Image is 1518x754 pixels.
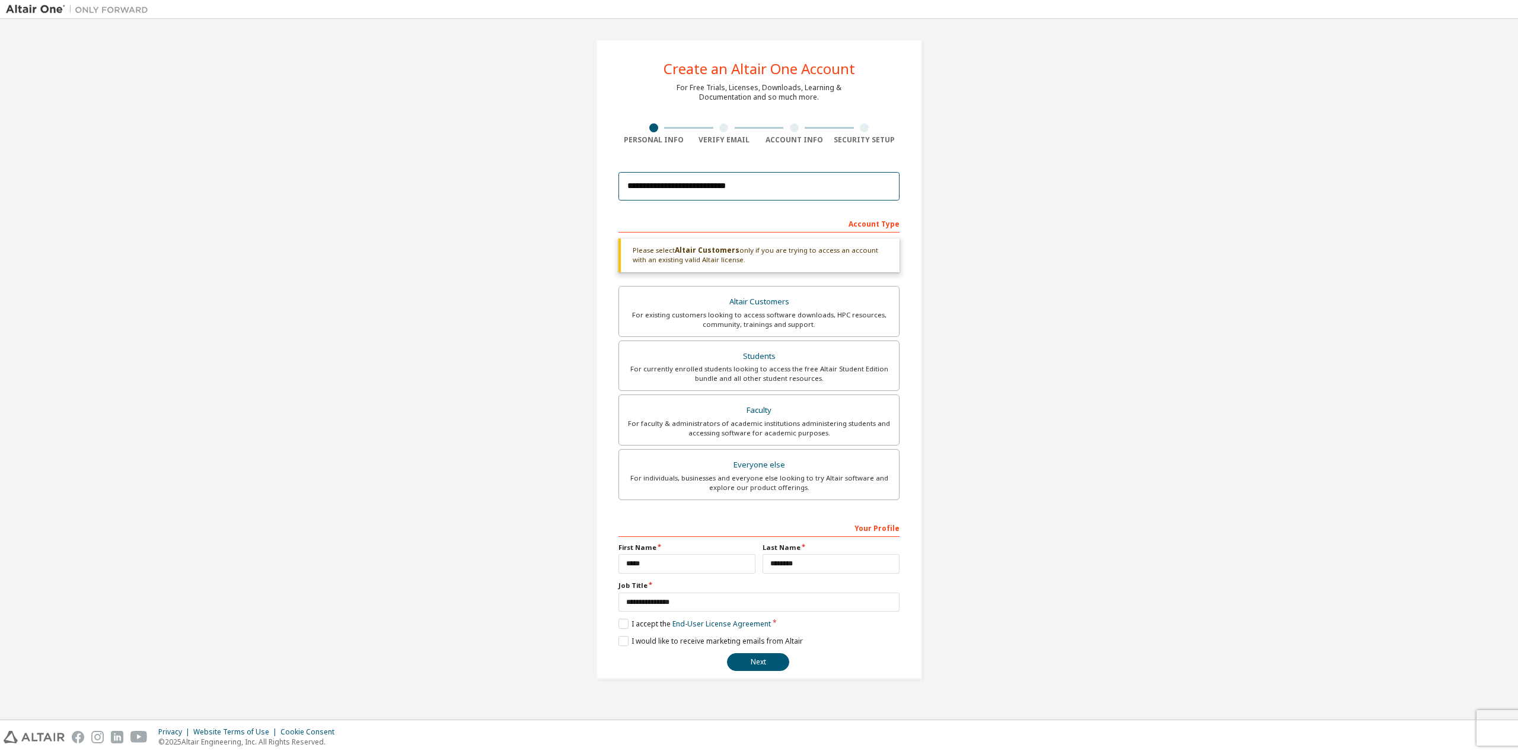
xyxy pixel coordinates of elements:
div: Everyone else [626,457,892,473]
img: facebook.svg [72,731,84,743]
img: youtube.svg [130,731,148,743]
label: I accept the [618,619,771,629]
button: Next [727,653,789,671]
p: © 2025 Altair Engineering, Inc. All Rights Reserved. [158,737,342,747]
div: For existing customers looking to access software downloads, HPC resources, community, trainings ... [626,310,892,329]
div: Account Info [759,135,830,145]
div: Verify Email [689,135,760,145]
div: Students [626,348,892,365]
div: Please select only if you are trying to access an account with an existing valid Altair license. [618,238,900,272]
div: Website Terms of Use [193,727,280,737]
div: For currently enrolled students looking to access the free Altair Student Edition bundle and all ... [626,364,892,383]
a: End-User License Agreement [672,619,771,629]
div: Your Profile [618,518,900,537]
label: Last Name [763,543,900,552]
div: Altair Customers [626,294,892,310]
label: First Name [618,543,755,552]
div: For Free Trials, Licenses, Downloads, Learning & Documentation and so much more. [677,83,841,102]
div: Privacy [158,727,193,737]
div: For faculty & administrators of academic institutions administering students and accessing softwa... [626,419,892,438]
div: Security Setup [830,135,900,145]
div: Cookie Consent [280,727,342,737]
b: Altair Customers [675,245,739,255]
label: Job Title [618,581,900,590]
div: Personal Info [618,135,689,145]
label: I would like to receive marketing emails from Altair [618,636,803,646]
img: Altair One [6,4,154,15]
div: Faculty [626,402,892,419]
div: Account Type [618,214,900,233]
div: For individuals, businesses and everyone else looking to try Altair software and explore our prod... [626,473,892,492]
img: altair_logo.svg [4,731,65,743]
div: Create an Altair One Account [664,62,855,76]
img: instagram.svg [91,731,104,743]
img: linkedin.svg [111,731,123,743]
